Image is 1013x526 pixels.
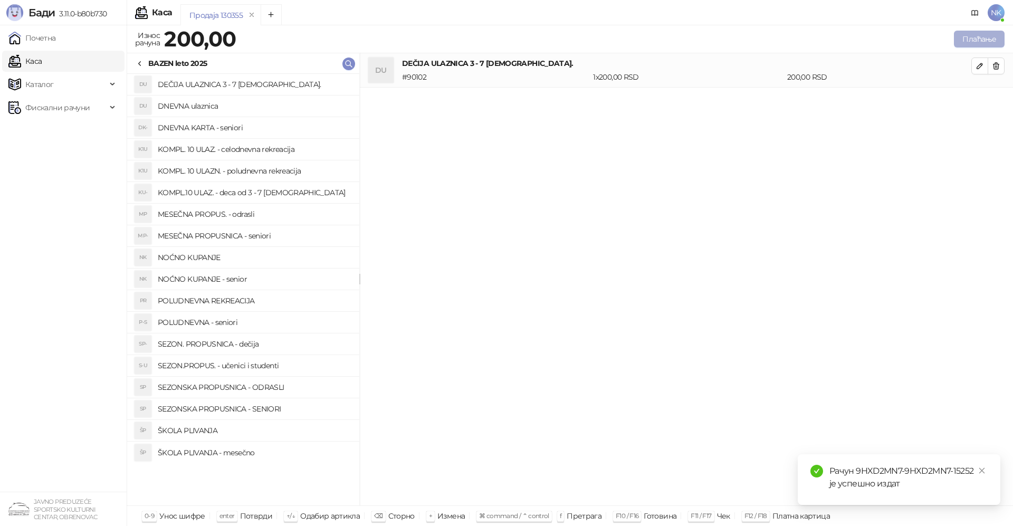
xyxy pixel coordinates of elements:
div: 1 x 200,00 RSD [591,71,785,83]
h4: DEČIJA ULAZNICA 3 - 7 [DEMOGRAPHIC_DATA]. [402,58,971,69]
h4: SEZONSKA PROPUSNICA - SENIORI [158,400,351,417]
div: BAZEN leto 2025 [148,58,207,69]
button: Add tab [261,4,282,25]
h4: KOMPL. 10 ULAZN. - poludnevna rekreacija [158,162,351,179]
h4: POLUDNEVNA - seniori [158,314,351,331]
div: Каса [152,8,172,17]
span: 3.11.0-b80b730 [55,9,107,18]
span: 0-9 [145,512,154,520]
div: Потврди [240,509,273,523]
div: Унос шифре [159,509,205,523]
div: MP- [135,227,151,244]
div: Износ рачуна [133,28,162,50]
span: close [978,467,986,474]
h4: DNEVNA KARTA - seniori [158,119,351,136]
div: Рачун 9HXD2MN7-9HXD2MN7-15252 је успешно издат [829,465,988,490]
div: PR [135,292,151,309]
div: ŠP [135,444,151,461]
div: P-S [135,314,151,331]
h4: ŠKOLA PLIVANJA - mesečno [158,444,351,461]
span: f [560,512,561,520]
a: Каса [8,51,42,72]
h4: NOĆNO KUPANJE - senior [158,271,351,288]
span: check-circle [810,465,823,477]
img: Logo [6,4,23,21]
button: Плаћање [954,31,1005,47]
span: ⌫ [374,512,383,520]
div: SP [135,379,151,396]
h4: SEZON.PROPUS. - učenici i studenti [158,357,351,374]
button: remove [245,11,259,20]
div: Платна картица [772,509,830,523]
a: Close [976,465,988,476]
h4: DNEVNA ulaznica [158,98,351,114]
div: NK [135,271,151,288]
div: Готовина [644,509,676,523]
div: ŠP [135,422,151,439]
div: DU [135,98,151,114]
span: NK [988,4,1005,21]
div: K1U [135,141,151,158]
div: grid [127,74,359,505]
div: SP [135,400,151,417]
h4: SEZONSKA PROPUSNICA - ODRASLI [158,379,351,396]
div: DU [135,76,151,93]
div: Одабир артикла [300,509,360,523]
a: Документација [967,4,983,21]
div: # 90102 [400,71,591,83]
span: ⌘ command / ⌃ control [479,512,549,520]
span: Каталог [25,74,54,95]
div: K1U [135,162,151,179]
div: SP- [135,336,151,352]
span: ↑/↓ [286,512,295,520]
div: MP [135,206,151,223]
div: Претрага [567,509,601,523]
h4: KOMPL.10 ULAZ. - deca od 3 - 7 [DEMOGRAPHIC_DATA] [158,184,351,201]
h4: MESEČNA PROPUS. - odrasli [158,206,351,223]
span: Бади [28,6,55,19]
div: S-U [135,357,151,374]
h4: KOMPL. 10 ULAZ. - celodnevna rekreacija [158,141,351,158]
img: 64x64-companyLogo-4a28e1f8-f217-46d7-badd-69a834a81aaf.png [8,499,30,520]
a: Почетна [8,27,56,49]
div: NK [135,249,151,266]
h4: ŠKOLA PLIVANJA [158,422,351,439]
div: Измена [437,509,465,523]
span: F11 / F17 [691,512,711,520]
span: enter [219,512,235,520]
div: DU [368,58,394,83]
small: JAVNO PREDUZEĆE SPORTSKO KULTURNI CENTAR, OBRENOVAC [34,498,97,521]
strong: 200,00 [164,26,236,52]
div: Сторно [388,509,415,523]
span: Фискални рачуни [25,97,90,118]
h4: SEZON. PROPUSNICA - dečija [158,336,351,352]
span: + [429,512,432,520]
span: F10 / F16 [616,512,638,520]
h4: NOĆNO KUPANJE [158,249,351,266]
h4: MESEČNA PROPUSNICA - seniori [158,227,351,244]
span: F12 / F18 [744,512,767,520]
div: KU- [135,184,151,201]
div: 200,00 RSD [785,71,973,83]
div: DK- [135,119,151,136]
h4: DEČIJA ULAZNICA 3 - 7 [DEMOGRAPHIC_DATA]. [158,76,351,93]
div: Чек [717,509,730,523]
div: Продаја 130355 [189,9,243,21]
h4: POLUDNEVNA REKREACIJA [158,292,351,309]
